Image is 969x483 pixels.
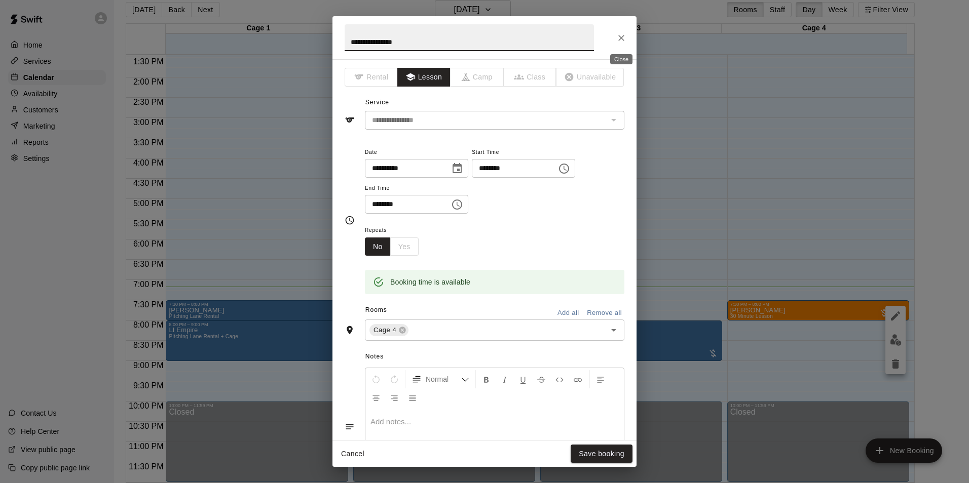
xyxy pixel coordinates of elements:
[345,115,355,125] svg: Service
[472,146,575,159] span: Start Time
[365,306,387,313] span: Rooms
[569,370,586,388] button: Insert Link
[612,29,630,47] button: Close
[365,182,468,195] span: End Time
[556,68,624,87] span: The type of an existing booking cannot be changed
[345,215,355,225] svg: Timing
[369,325,400,335] span: Cage 4
[390,273,470,291] div: Booking time is available
[607,323,621,337] button: Open
[365,237,419,256] div: outlined button group
[365,111,624,130] div: The service of an existing booking cannot be changed
[426,374,461,384] span: Normal
[551,370,568,388] button: Insert Code
[365,237,391,256] button: No
[554,158,574,179] button: Choose time, selected time is 7:30 PM
[404,388,421,407] button: Justify Align
[337,445,369,463] button: Cancel
[552,305,584,321] button: Add all
[514,370,532,388] button: Format Underline
[367,370,385,388] button: Undo
[407,370,473,388] button: Formatting Options
[447,158,467,179] button: Choose date, selected date is Sep 10, 2025
[496,370,513,388] button: Format Italics
[365,99,389,106] span: Service
[610,54,632,64] div: Close
[592,370,609,388] button: Left Align
[345,68,398,87] span: The type of an existing booking cannot be changed
[447,194,467,215] button: Choose time, selected time is 8:00 PM
[369,324,408,336] div: Cage 4
[451,68,504,87] span: The type of an existing booking cannot be changed
[386,388,403,407] button: Right Align
[584,305,624,321] button: Remove all
[365,224,427,237] span: Repeats
[367,388,385,407] button: Center Align
[345,325,355,335] svg: Rooms
[478,370,495,388] button: Format Bold
[365,146,468,159] span: Date
[397,68,451,87] button: Lesson
[365,349,624,365] span: Notes
[504,68,557,87] span: The type of an existing booking cannot be changed
[345,422,355,432] svg: Notes
[386,370,403,388] button: Redo
[533,370,550,388] button: Format Strikethrough
[571,445,632,463] button: Save booking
